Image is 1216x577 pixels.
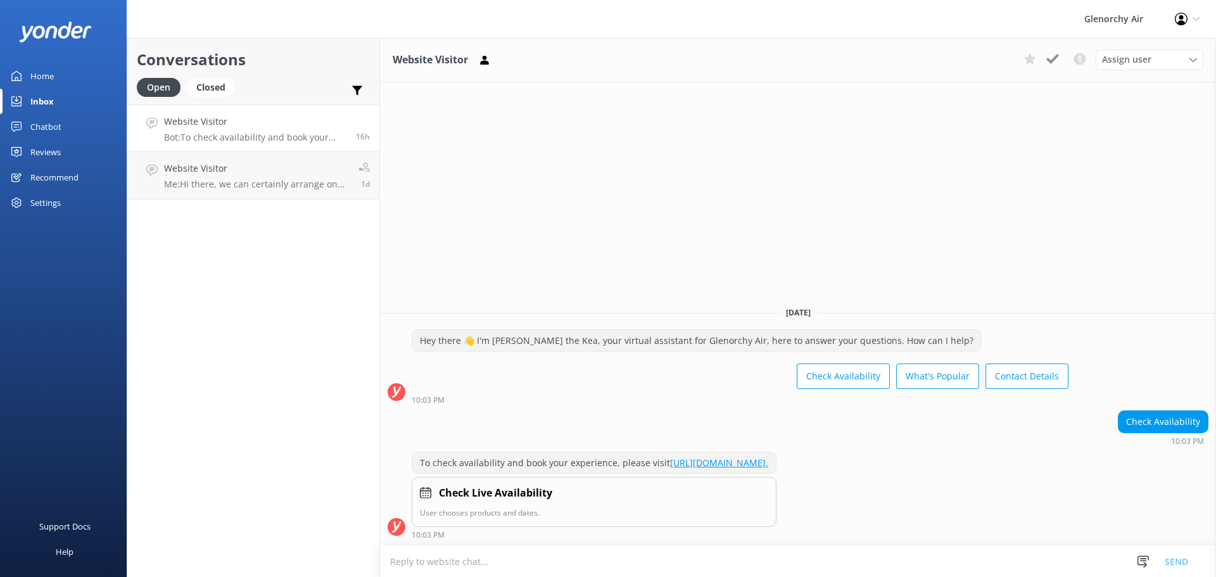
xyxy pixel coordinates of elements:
[420,507,768,519] p: User chooses products and dates.
[670,457,768,469] a: [URL][DOMAIN_NAME].
[1118,436,1208,445] div: Sep 29 2025 10:03pm (UTC +13:00) Pacific/Auckland
[30,165,79,190] div: Recommend
[1118,411,1208,433] div: Check Availability
[30,89,54,114] div: Inbox
[30,114,61,139] div: Chatbot
[412,530,776,539] div: Sep 29 2025 10:03pm (UTC +13:00) Pacific/Auckland
[439,485,552,502] h4: Check Live Availability
[412,395,1068,404] div: Sep 29 2025 10:03pm (UTC +13:00) Pacific/Auckland
[412,531,445,539] strong: 10:03 PM
[30,63,54,89] div: Home
[797,364,890,389] button: Check Availability
[393,52,468,68] h3: Website Visitor
[412,396,445,404] strong: 10:03 PM
[164,132,346,143] p: Bot: To check availability and book your experience, please visit [URL][DOMAIN_NAME].
[39,514,91,539] div: Support Docs
[137,48,370,72] h2: Conversations
[19,22,92,42] img: yonder-white-logo.png
[985,364,1068,389] button: Contact Details
[412,452,776,474] div: To check availability and book your experience, please visit
[56,539,73,564] div: Help
[164,115,346,129] h4: Website Visitor
[137,80,187,94] a: Open
[187,80,241,94] a: Closed
[127,152,379,200] a: Website VisitorMe:Hi there, we can certainly arrange one way flights on each day, the price for t...
[164,162,349,175] h4: Website Visitor
[137,78,180,97] div: Open
[361,179,370,189] span: Sep 29 2025 12:56pm (UTC +13:00) Pacific/Auckland
[1171,438,1204,445] strong: 10:03 PM
[30,190,61,215] div: Settings
[187,78,235,97] div: Closed
[164,179,349,190] p: Me: Hi there, we can certainly arrange one way flights on each day, the price for this is $499 pe...
[127,105,379,152] a: Website VisitorBot:To check availability and book your experience, please visit [URL][DOMAIN_NAME...
[778,307,818,318] span: [DATE]
[1102,53,1151,67] span: Assign user
[1096,49,1203,70] div: Assign User
[356,131,370,142] span: Sep 29 2025 10:03pm (UTC +13:00) Pacific/Auckland
[30,139,61,165] div: Reviews
[412,330,981,352] div: Hey there 👋 I'm [PERSON_NAME] the Kea, your virtual assistant for Glenorchy Air, here to answer y...
[896,364,979,389] button: What's Popular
